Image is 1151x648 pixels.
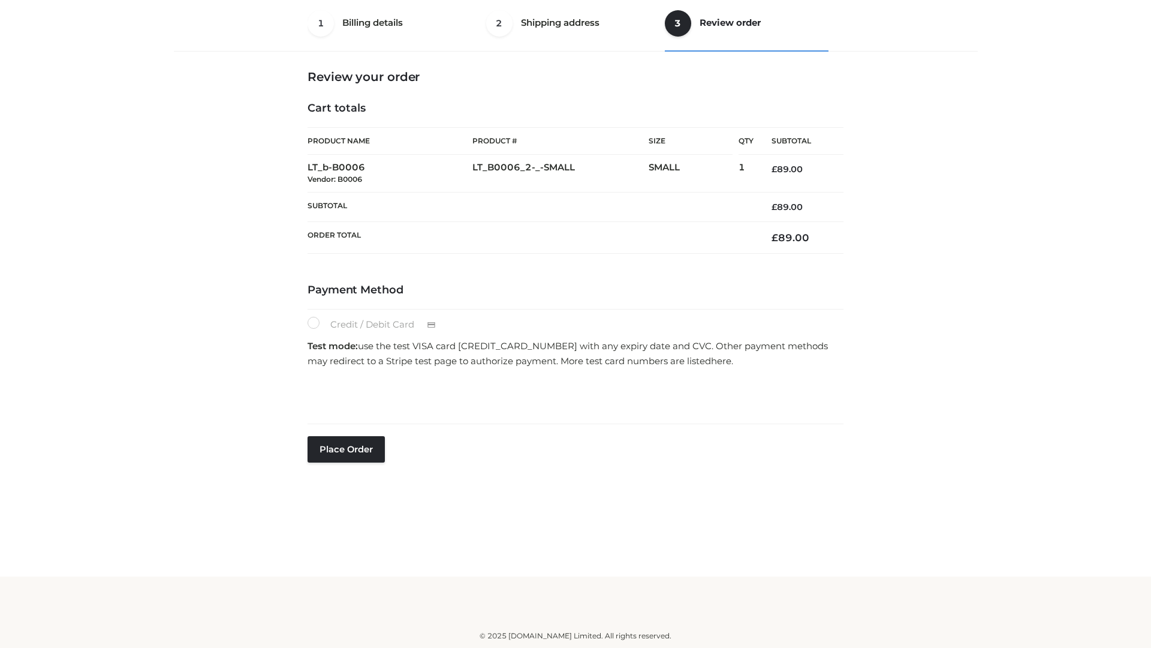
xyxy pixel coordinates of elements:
button: Place order [308,436,385,463]
td: LT_b-B0006 [308,155,472,193]
td: SMALL [649,155,739,193]
th: Order Total [308,222,754,254]
label: Credit / Debit Card [308,317,448,332]
th: Size [649,128,733,155]
bdi: 89.00 [772,164,803,175]
h4: Payment Method [308,284,843,297]
th: Qty [739,127,754,155]
span: £ [772,202,777,212]
h4: Cart totals [308,102,843,115]
iframe: Secure payment input frame [305,373,841,416]
small: Vendor: B0006 [308,175,362,184]
th: Product Name [308,127,472,155]
bdi: 89.00 [772,232,809,244]
img: Credit / Debit Card [420,318,442,332]
span: £ [772,232,778,244]
span: £ [772,164,777,175]
p: use the test VISA card [CREDIT_CARD_NUMBER] with any expiry date and CVC. Other payment methods m... [308,338,843,369]
th: Subtotal [754,128,843,155]
td: 1 [739,155,754,193]
div: © 2025 [DOMAIN_NAME] Limited. All rights reserved. [178,630,973,642]
h3: Review your order [308,70,843,84]
th: Subtotal [308,192,754,221]
a: here [711,355,731,367]
strong: Test mode: [308,340,358,352]
bdi: 89.00 [772,202,803,212]
td: LT_B0006_2-_-SMALL [472,155,649,193]
th: Product # [472,127,649,155]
